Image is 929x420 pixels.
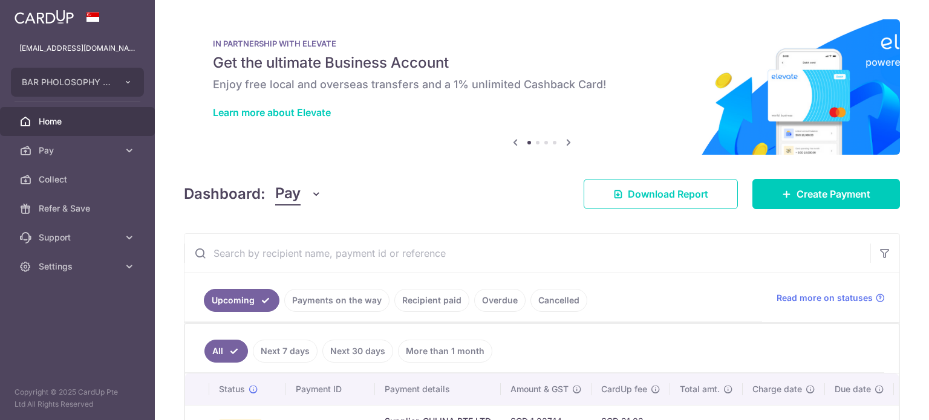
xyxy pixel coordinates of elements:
span: Refer & Save [39,202,119,215]
th: Payment ID [286,373,375,405]
a: Overdue [474,289,526,312]
a: All [204,340,248,363]
input: Search by recipient name, payment id or reference [184,234,870,273]
img: CardUp [15,10,74,24]
th: Payment details [375,373,501,405]
button: Pay [275,183,322,205]
span: Pay [39,144,119,157]
span: Collect [39,173,119,186]
a: More than 1 month [398,340,492,363]
p: [EMAIL_ADDRESS][DOMAIN_NAME] [19,42,135,54]
a: Upcoming [204,289,279,312]
a: Payments on the way [284,289,390,312]
a: Cancelled [530,289,587,312]
span: Create Payment [797,187,870,201]
a: Learn more about Elevate [213,106,331,118]
span: Due date [835,383,871,395]
h6: Enjoy free local and overseas transfers and a 1% unlimited Cashback Card! [213,77,871,92]
span: Download Report [628,187,708,201]
button: BAR PHOLOSOPHY PTE. LTD. [11,68,144,97]
p: IN PARTNERSHIP WITH ELEVATE [213,39,871,48]
span: Support [39,231,119,244]
a: Download Report [584,179,738,209]
span: Status [219,383,245,395]
a: Recipient paid [394,289,469,312]
a: Next 7 days [253,340,318,363]
img: Renovation banner [184,19,900,155]
h5: Get the ultimate Business Account [213,53,871,73]
span: Total amt. [680,383,720,395]
span: BAR PHOLOSOPHY PTE. LTD. [22,76,111,88]
span: Read more on statuses [777,292,873,304]
span: Charge date [752,383,802,395]
span: Home [39,115,119,128]
span: Amount & GST [510,383,569,395]
a: Create Payment [752,179,900,209]
span: CardUp fee [601,383,647,395]
a: Read more on statuses [777,292,885,304]
a: Next 30 days [322,340,393,363]
span: Pay [275,183,301,205]
h4: Dashboard: [184,183,266,205]
span: Settings [39,260,119,273]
